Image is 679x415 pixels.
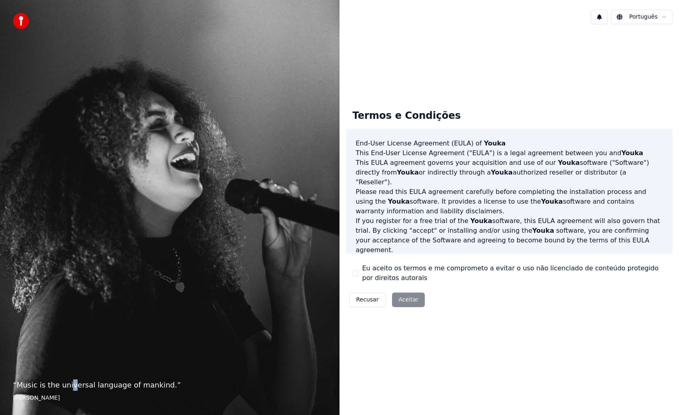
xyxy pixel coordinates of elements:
[388,198,410,205] span: Youka
[346,103,467,129] div: Termos e Condições
[532,227,554,234] span: Youka
[13,394,327,402] footer: [PERSON_NAME]
[397,169,419,176] span: Youka
[356,187,663,216] p: Please read this EULA agreement carefully before completing the installation process and using th...
[356,139,663,148] h3: End-User License Agreement (EULA) of
[356,148,663,158] p: This End-User License Agreement ("EULA") is a legal agreement between you and
[362,263,666,283] label: Eu aceito os termos e me comprometo a evitar o uso não licenciado de conteúdo protegido por direi...
[541,198,563,205] span: Youka
[356,158,663,187] p: This EULA agreement governs your acquisition and use of our software ("Software") directly from o...
[13,13,29,29] img: youka
[491,169,512,176] span: Youka
[356,216,663,255] p: If you register for a free trial of the software, this EULA agreement will also govern that trial...
[13,379,327,391] p: “ Music is the universal language of mankind. ”
[558,159,580,166] span: Youka
[484,139,506,147] span: Youka
[621,149,643,157] span: Youka
[349,293,386,307] button: Recusar
[470,217,492,225] span: Youka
